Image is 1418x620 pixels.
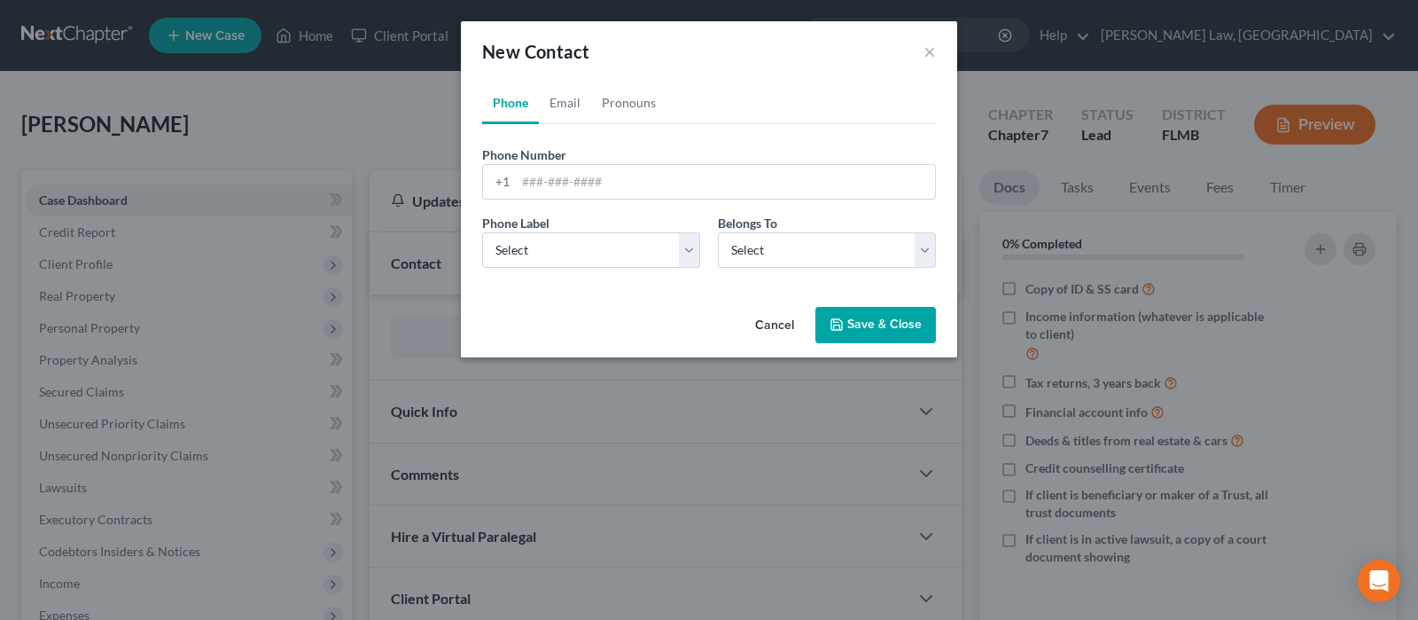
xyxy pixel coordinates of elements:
[482,147,566,162] span: Phone Number
[591,82,666,124] a: Pronouns
[815,307,936,344] button: Save & Close
[1358,560,1400,602] div: Open Intercom Messenger
[516,165,935,199] input: ###-###-####
[741,309,808,344] button: Cancel
[483,165,516,199] div: +1
[718,216,777,231] span: Belongs To
[482,82,539,124] a: Phone
[539,82,591,124] a: Email
[482,41,589,62] span: New Contact
[482,216,549,231] span: Phone Label
[923,41,936,62] button: ×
